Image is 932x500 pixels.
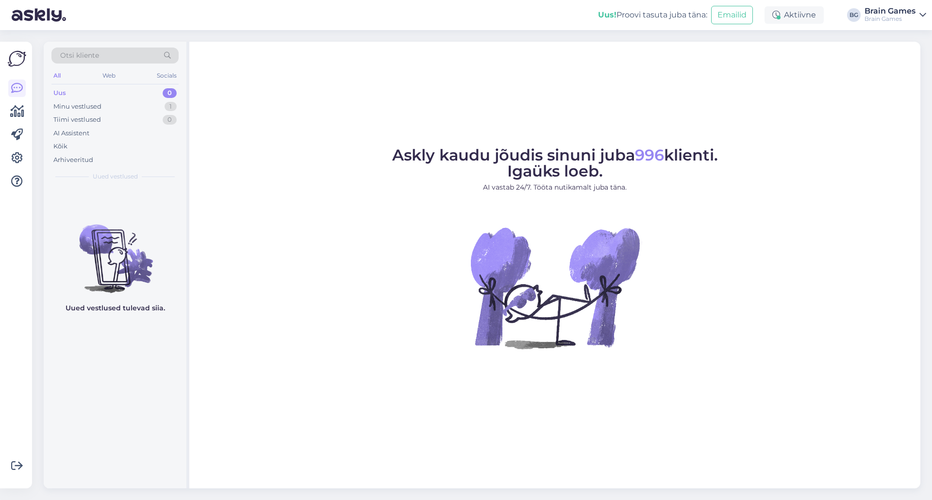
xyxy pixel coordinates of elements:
div: Uus [53,88,66,98]
div: Brain Games [865,7,915,15]
a: Brain GamesBrain Games [865,7,926,23]
div: Kõik [53,142,67,151]
div: AI Assistent [53,129,89,138]
div: Proovi tasuta juba täna: [598,9,707,21]
div: Socials [155,69,179,82]
span: 996 [635,145,664,164]
div: BG [847,8,861,22]
span: Askly kaudu jõudis sinuni juba klienti. Igaüks loeb. [392,145,718,180]
img: No Chat active [467,200,642,375]
div: 0 [163,115,177,125]
div: Tiimi vestlused [53,115,101,125]
div: Aktiivne [765,6,824,24]
b: Uus! [598,10,616,19]
div: Arhiveeritud [53,155,93,165]
div: 1 [165,102,177,112]
div: Brain Games [865,15,915,23]
div: Minu vestlused [53,102,101,112]
span: Otsi kliente [60,50,99,61]
img: No chats [44,207,186,294]
button: Emailid [711,6,753,24]
p: Uued vestlused tulevad siia. [66,303,165,313]
img: Askly Logo [8,49,26,68]
span: Uued vestlused [93,172,138,181]
p: AI vastab 24/7. Tööta nutikamalt juba täna. [392,182,718,193]
div: Web [100,69,117,82]
div: 0 [163,88,177,98]
div: All [51,69,63,82]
